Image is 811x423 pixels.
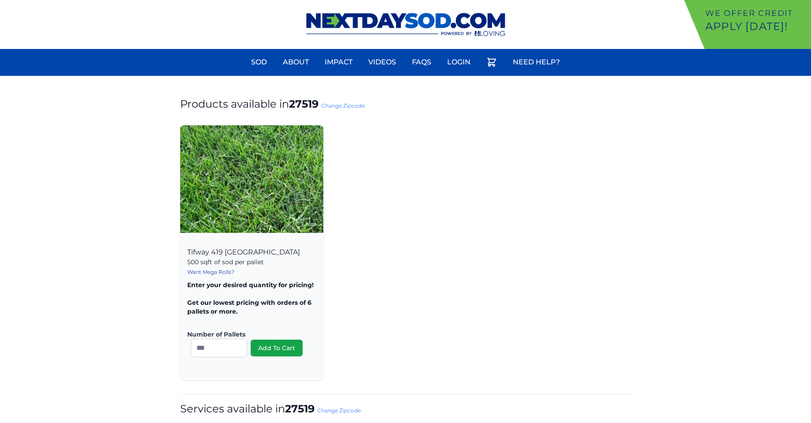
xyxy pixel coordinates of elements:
[289,97,318,110] strong: 27519
[319,52,358,73] a: Impact
[705,7,807,19] p: We offer Credit
[187,330,309,339] label: Number of Pallets
[317,407,361,414] a: Change Zipcode
[285,402,315,415] strong: 27519
[180,125,323,233] img: Tifway 419 Bermuda Product Image
[442,52,476,73] a: Login
[180,238,323,380] div: Tifway 419 [GEOGRAPHIC_DATA]
[705,19,807,34] p: Apply [DATE]!
[187,258,316,266] p: 500 sqft of sod per pallet
[251,340,303,356] button: Add To Cart
[180,97,631,111] h1: Products available in
[180,402,631,416] h1: Services available in
[187,269,234,275] a: Want Mega Rolls?
[246,52,272,73] a: Sod
[363,52,401,73] a: Videos
[507,52,565,73] a: Need Help?
[278,52,314,73] a: About
[407,52,437,73] a: FAQs
[187,281,316,316] p: Enter your desired quantity for pricing! Get our lowest pricing with orders of 6 pallets or more.
[321,102,365,109] a: Change Zipcode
